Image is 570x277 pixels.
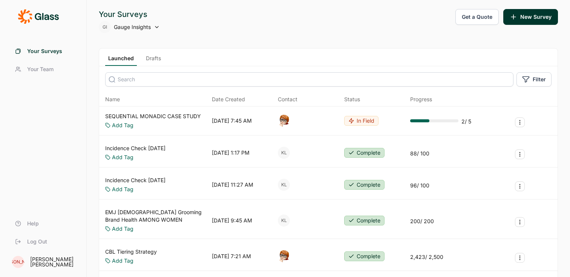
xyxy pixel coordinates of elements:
[410,218,434,225] div: 200 / 200
[410,253,443,261] div: 2,423 / 2,500
[344,116,378,126] button: In Field
[212,96,245,103] span: Date Created
[27,47,62,55] span: Your Surveys
[515,181,525,191] button: Survey Actions
[515,253,525,263] button: Survey Actions
[410,96,432,103] div: Progress
[516,72,552,87] button: Filter
[27,220,39,227] span: Help
[278,179,290,191] div: KL
[278,250,290,262] img: o7kyh2p2njg4amft5nuk.png
[344,96,360,103] div: Status
[515,217,525,227] button: Survey Actions
[503,9,558,25] button: New Survey
[99,21,111,33] div: GI
[212,181,253,189] div: [DATE] 11:27 AM
[112,154,133,161] a: Add Tag
[12,256,24,268] div: [PERSON_NAME]
[105,72,513,87] input: Search
[278,215,290,227] div: KL
[105,96,120,103] span: Name
[212,149,250,157] div: [DATE] 1:17 PM
[105,248,157,256] a: CBL Tiering Strategy
[344,180,385,190] button: Complete
[114,23,151,31] span: Gauge Insights
[112,257,133,265] a: Add Tag
[30,257,77,267] div: [PERSON_NAME] [PERSON_NAME]
[461,118,471,125] div: 2 / 5
[112,225,133,233] a: Add Tag
[278,115,290,127] img: o7kyh2p2njg4amft5nuk.png
[27,238,47,245] span: Log Out
[455,9,499,25] button: Get a Quote
[99,9,160,20] div: Your Surveys
[212,253,251,260] div: [DATE] 7:21 AM
[344,148,385,158] button: Complete
[212,217,252,224] div: [DATE] 9:45 AM
[27,65,54,73] span: Your Team
[410,182,429,189] div: 96 / 100
[533,76,546,83] span: Filter
[278,147,290,159] div: KL
[515,117,525,127] button: Survey Actions
[143,55,164,66] a: Drafts
[105,177,165,184] a: Incidence Check [DATE]
[105,209,209,224] a: EMJ [DEMOGRAPHIC_DATA] Grooming Brand Health AMONG WOMEN
[105,113,201,120] a: SEQUENTIAL MONADIC CASE STUDY
[344,251,385,261] button: Complete
[410,150,429,157] div: 88 / 100
[112,186,133,193] a: Add Tag
[212,117,252,125] div: [DATE] 7:45 AM
[105,55,137,66] a: Launched
[112,122,133,129] a: Add Tag
[344,216,385,225] button: Complete
[278,96,297,103] div: Contact
[515,149,525,159] button: Survey Actions
[105,145,165,152] a: Incidence Check [DATE]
